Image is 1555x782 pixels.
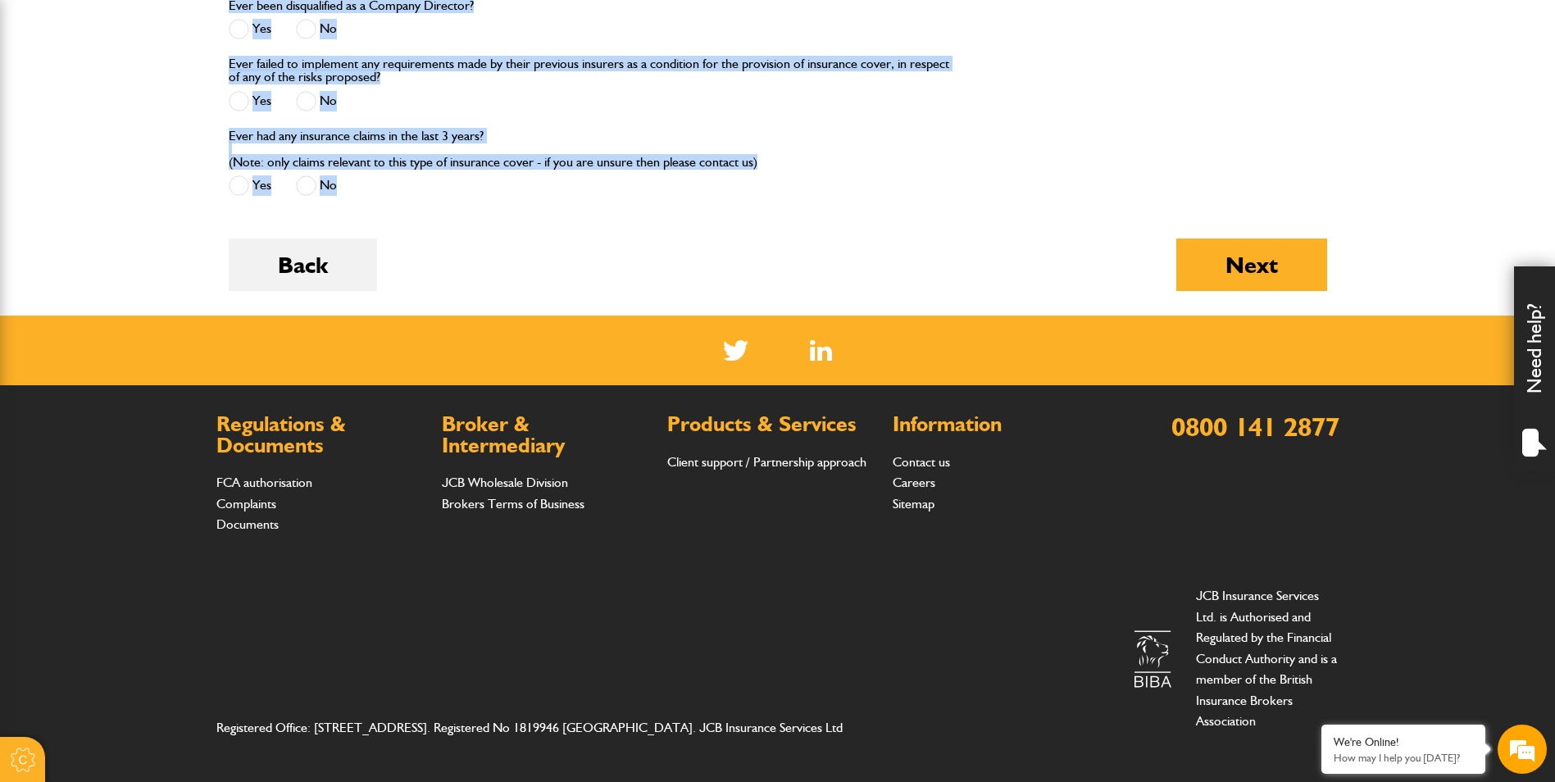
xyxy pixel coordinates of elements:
h2: Information [893,414,1102,435]
p: JCB Insurance Services Ltd. is Authorised and Regulated by the Financial Conduct Authority and is... [1196,585,1339,732]
img: Twitter [723,340,748,361]
h2: Broker & Intermediary [442,414,651,456]
img: Linked In [810,340,832,361]
label: No [296,175,337,196]
a: LinkedIn [810,340,832,361]
label: Yes [229,91,271,111]
label: No [296,91,337,111]
a: FCA authorisation [216,475,312,490]
a: Sitemap [893,496,934,511]
a: 0800 141 2877 [1171,411,1339,443]
a: Brokers Terms of Business [442,496,584,511]
a: Contact us [893,454,950,470]
div: We're Online! [1334,735,1473,749]
button: Next [1176,239,1327,291]
h2: Regulations & Documents [216,414,425,456]
a: Documents [216,516,279,532]
label: Ever had any insurance claims in the last 3 years? (Note: only claims relevant to this type of in... [229,130,757,169]
address: Registered Office: [STREET_ADDRESS]. Registered No 1819946 [GEOGRAPHIC_DATA]. JCB Insurance Servi... [216,717,878,739]
a: Client support / Partnership approach [667,454,866,470]
label: No [296,19,337,39]
label: Ever failed to implement any requirements made by their previous insurers as a condition for the ... [229,57,953,84]
button: Back [229,239,377,291]
a: Complaints [216,496,276,511]
a: Careers [893,475,935,490]
label: Yes [229,19,271,39]
div: Need help? [1514,266,1555,471]
a: JCB Wholesale Division [442,475,568,490]
label: Yes [229,175,271,196]
p: How may I help you today? [1334,752,1473,764]
h2: Products & Services [667,414,876,435]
